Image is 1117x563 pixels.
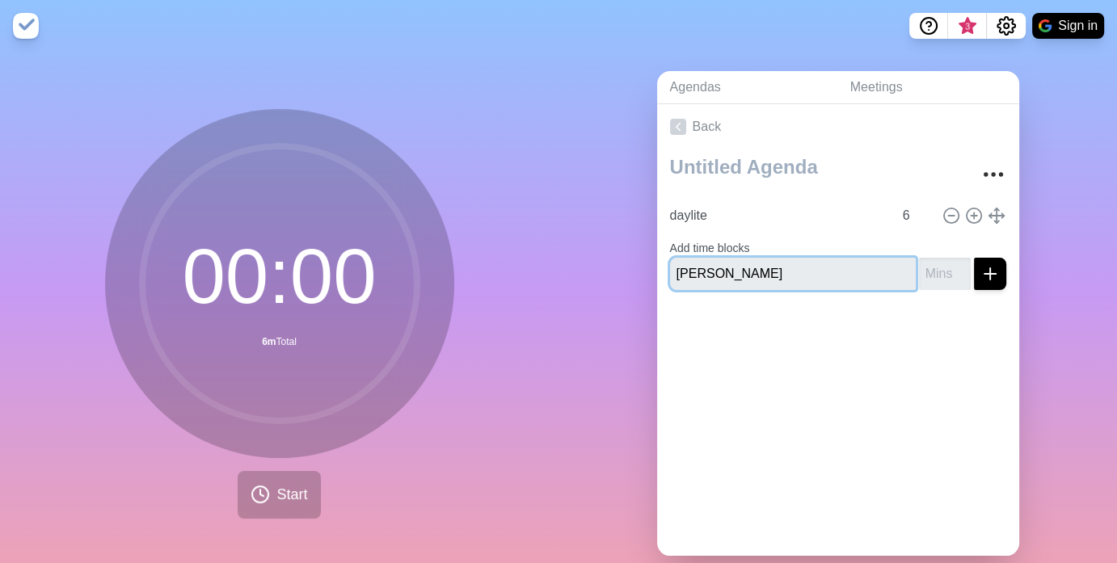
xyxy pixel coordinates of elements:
a: Meetings [837,71,1019,104]
button: Help [909,13,948,39]
img: timeblocks logo [13,13,39,39]
span: Start [276,484,307,506]
button: Sign in [1032,13,1104,39]
input: Mins [919,258,971,290]
input: Name [670,258,916,290]
input: Name [664,200,893,232]
a: Back [657,104,1019,149]
input: Mins [896,200,935,232]
button: More [977,158,1010,191]
span: 3 [961,20,974,33]
button: Settings [987,13,1026,39]
button: Start [238,471,320,519]
a: Agendas [657,71,837,104]
button: What’s new [948,13,987,39]
label: Add time blocks [670,242,750,254]
img: google logo [1039,19,1052,32]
